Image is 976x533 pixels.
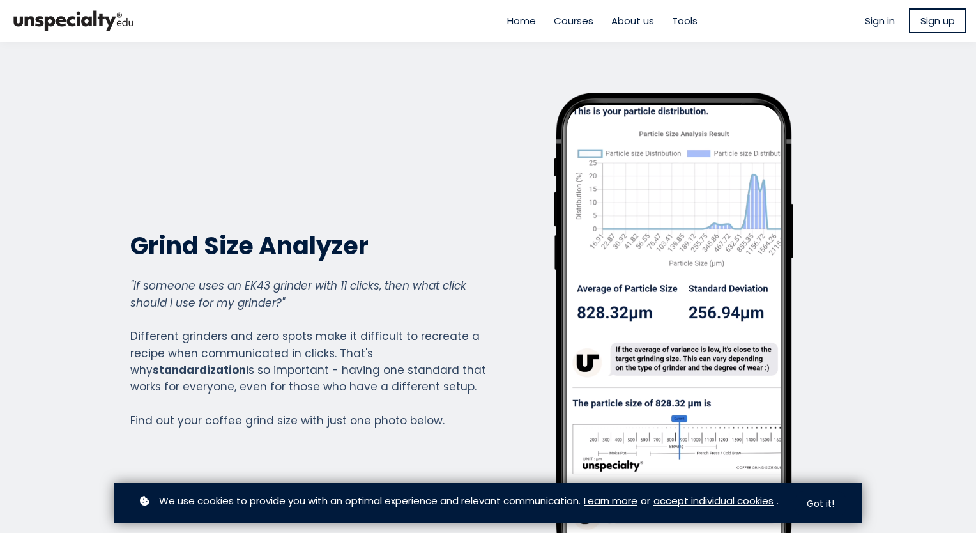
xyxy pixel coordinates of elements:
button: Got it! [795,491,846,516]
a: accept individual cookies [653,493,774,508]
a: Home [507,13,536,28]
a: About us [611,13,654,28]
a: Courses [554,13,593,28]
a: Learn more [584,493,637,508]
h2: Grind Size Analyzer [130,230,487,261]
span: We use cookies to provide you with an optimal experience and relevant communication. [159,493,581,508]
a: Sign up [909,8,966,33]
a: Sign in [865,13,895,28]
img: bc390a18feecddb333977e298b3a00a1.png [10,5,137,36]
strong: standardization [153,362,246,378]
a: Tools [672,13,698,28]
p: or . [137,493,788,508]
em: "If someone uses an EK43 grinder with 11 clicks, then what click should I use for my grinder?" [130,278,466,310]
span: Sign up [920,13,955,28]
div: Different grinders and zero spots make it difficult to recreate a recipe when communicated in cli... [130,277,487,429]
